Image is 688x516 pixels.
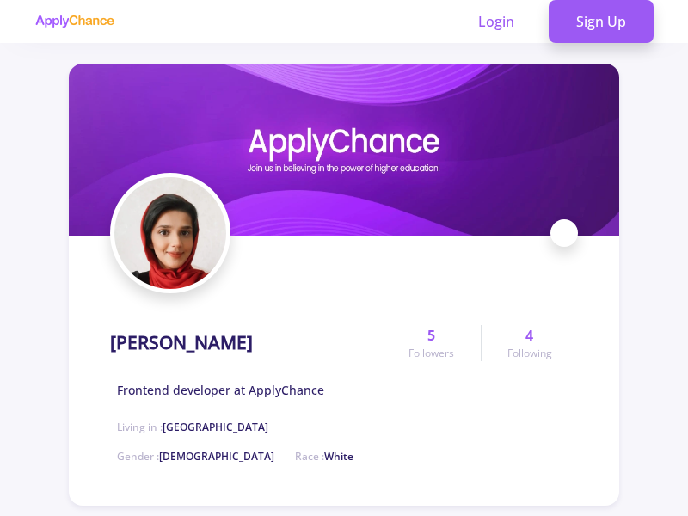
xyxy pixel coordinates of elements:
[427,325,435,346] span: 5
[117,420,268,434] span: Living in :
[383,325,480,361] a: 5Followers
[295,449,353,464] span: Race :
[117,449,274,464] span: Gender :
[117,381,324,399] span: Frontend developer at ApplyChance
[525,325,533,346] span: 4
[69,64,619,236] img: Sahar Nafisicover image
[159,449,274,464] span: [DEMOGRAPHIC_DATA]
[507,346,552,361] span: Following
[114,177,226,289] img: Sahar Nafisiavatar
[408,346,454,361] span: Followers
[110,332,253,353] h1: [PERSON_NAME]
[324,449,353,464] span: White
[163,420,268,434] span: [GEOGRAPHIC_DATA]
[481,325,578,361] a: 4Following
[34,15,114,28] img: applychance logo text only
